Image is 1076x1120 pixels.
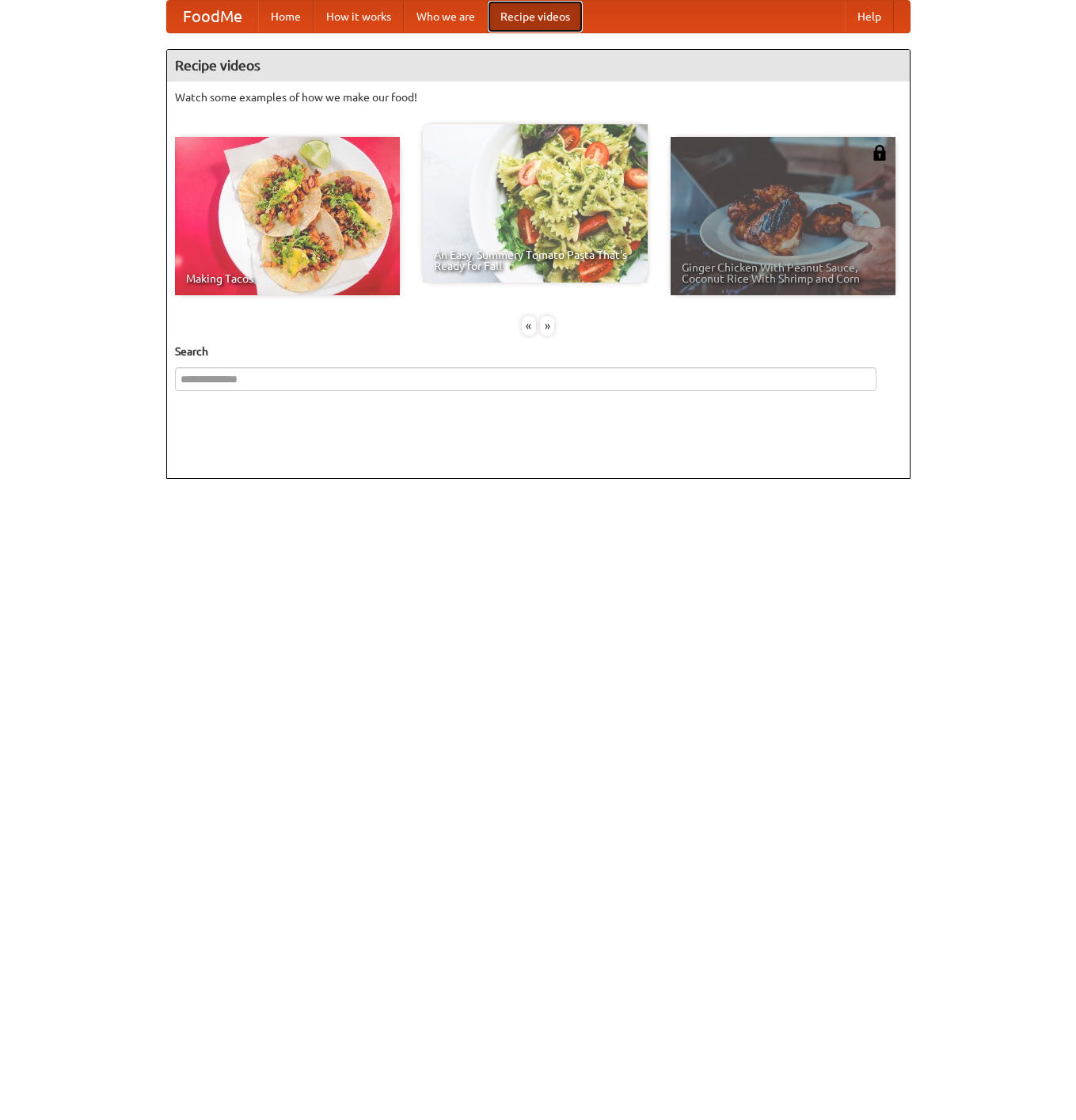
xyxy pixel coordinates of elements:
p: Watch some examples of how we make our food! [175,89,902,105]
div: » [540,316,554,336]
span: Making Tacos [186,273,389,284]
a: How it works [314,1,404,32]
a: FoodMe [167,1,258,32]
a: An Easy, Summery Tomato Pasta That's Ready for Fall [423,124,648,283]
h5: Search [175,344,902,359]
div: « [522,316,536,336]
a: Help [845,1,894,32]
h4: Recipe videos [167,50,910,82]
a: Who we are [404,1,488,32]
img: 483408.png [872,145,888,161]
a: Home [258,1,314,32]
a: Recipe videos [488,1,583,32]
a: Making Tacos [175,137,400,295]
span: An Easy, Summery Tomato Pasta That's Ready for Fall [434,249,637,271]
